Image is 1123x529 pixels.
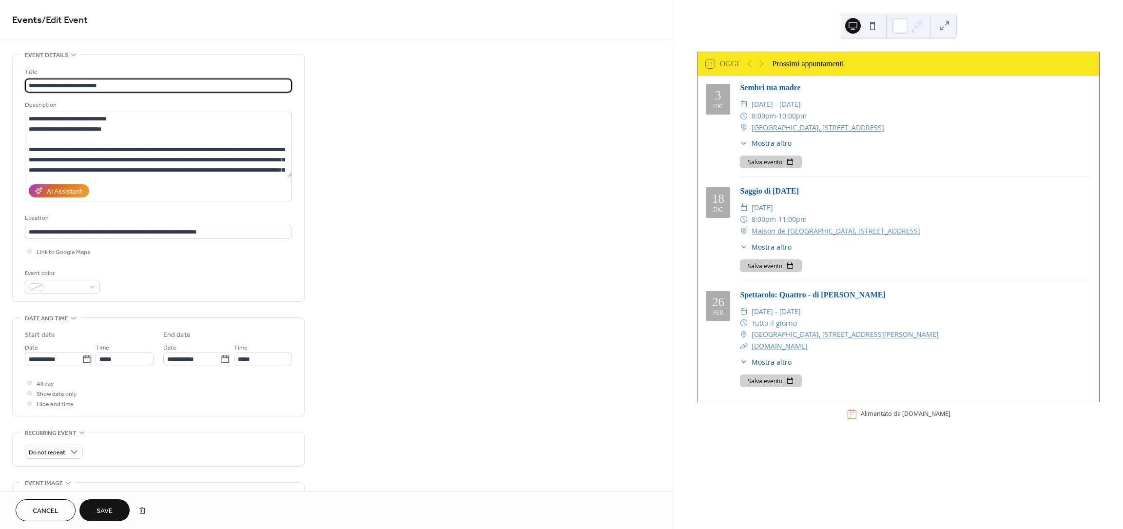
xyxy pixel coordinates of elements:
[25,330,55,340] div: Start date
[740,242,748,252] div: ​
[752,110,776,122] span: 8:00pm
[752,317,797,329] span: Tutto il giorno
[37,379,54,389] span: All day
[12,11,42,30] a: Events
[740,156,802,168] button: Salva evento
[740,214,748,225] div: ​
[163,330,191,340] div: End date
[740,138,792,148] button: ​Mostra altro
[740,357,748,367] div: ​
[740,122,748,134] div: ​
[752,225,920,237] a: Maison de [GEOGRAPHIC_DATA], [STREET_ADDRESS]
[25,313,68,324] span: Date and time
[740,317,748,329] div: ​
[96,343,109,353] span: Time
[740,242,792,252] button: ​Mostra altro
[740,110,748,122] div: ​
[79,499,130,521] button: Save
[740,374,802,387] button: Salva evento
[712,193,724,205] div: 18
[25,478,63,489] span: Event image
[16,499,76,521] button: Cancel
[25,100,290,110] div: Description
[25,50,68,60] span: Event details
[752,357,792,367] span: Mostra altro
[778,214,807,225] span: 11:00pm
[752,98,801,110] span: [DATE] - [DATE]
[25,213,290,223] div: Location
[713,207,723,213] div: dic
[776,214,778,225] span: -
[752,214,776,225] span: 8:00pm
[47,187,82,197] div: AI Assistant
[713,310,723,316] div: feb
[37,389,77,399] span: Show date only
[740,259,802,272] button: Salva evento
[752,138,792,148] span: Mostra altro
[715,89,721,101] div: 3
[752,306,801,317] span: [DATE] - [DATE]
[25,343,38,353] span: Date
[752,341,808,351] a: [DOMAIN_NAME]
[37,247,90,257] span: Link to Google Maps
[752,242,792,252] span: Mostra altro
[752,329,939,340] a: [GEOGRAPHIC_DATA], [STREET_ADDRESS][PERSON_NAME]
[740,329,748,340] div: ​
[25,67,290,77] div: Title
[25,428,77,438] span: Recurring event
[740,357,792,367] button: ​Mostra altro
[772,58,844,70] div: Prossimi appuntamenti
[776,110,778,122] span: -
[752,202,773,214] span: [DATE]
[740,202,748,214] div: ​
[861,410,950,418] div: Alimentato da
[29,184,89,197] button: AI Assistant
[740,138,748,148] div: ​
[713,103,723,110] div: dic
[740,185,1091,197] div: Saggio di [DATE]
[37,399,74,410] span: Hide end time
[163,343,176,353] span: Date
[740,306,748,317] div: ​
[740,98,748,110] div: ​
[902,410,950,418] a: [DOMAIN_NAME]
[42,11,88,30] span: / Edit Event
[740,291,885,299] a: Spettacolo: Quattro - di [PERSON_NAME]
[740,225,748,237] div: ​
[752,122,884,134] a: [GEOGRAPHIC_DATA], [STREET_ADDRESS]
[778,110,807,122] span: 10:00pm
[29,447,65,458] span: Do not repeat
[97,506,113,516] span: Save
[740,340,748,352] div: ​
[25,268,98,278] div: Event color
[234,343,248,353] span: Time
[740,82,1091,94] div: Sembri tua madre
[712,296,724,308] div: 26
[33,506,58,516] span: Cancel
